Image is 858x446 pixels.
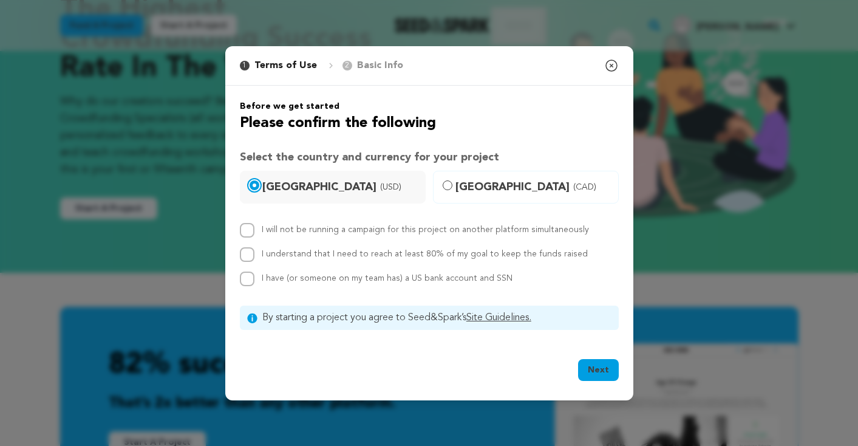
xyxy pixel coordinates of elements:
[240,112,619,134] h2: Please confirm the following
[240,149,619,166] h3: Select the country and currency for your project
[240,61,250,70] span: 1
[357,58,403,73] p: Basic Info
[240,100,619,112] h6: Before we get started
[262,179,418,196] span: [GEOGRAPHIC_DATA]
[578,359,619,381] button: Next
[573,181,596,193] span: (CAD)
[455,179,611,196] span: [GEOGRAPHIC_DATA]
[262,225,589,234] label: I will not be running a campaign for this project on another platform simultaneously
[342,61,352,70] span: 2
[262,310,611,325] span: By starting a project you agree to Seed&Spark’s
[262,250,588,258] label: I understand that I need to reach at least 80% of my goal to keep the funds raised
[262,274,512,283] span: I have (or someone on my team has) a US bank account and SSN
[254,58,317,73] p: Terms of Use
[380,181,401,193] span: (USD)
[466,313,531,323] a: Site Guidelines.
